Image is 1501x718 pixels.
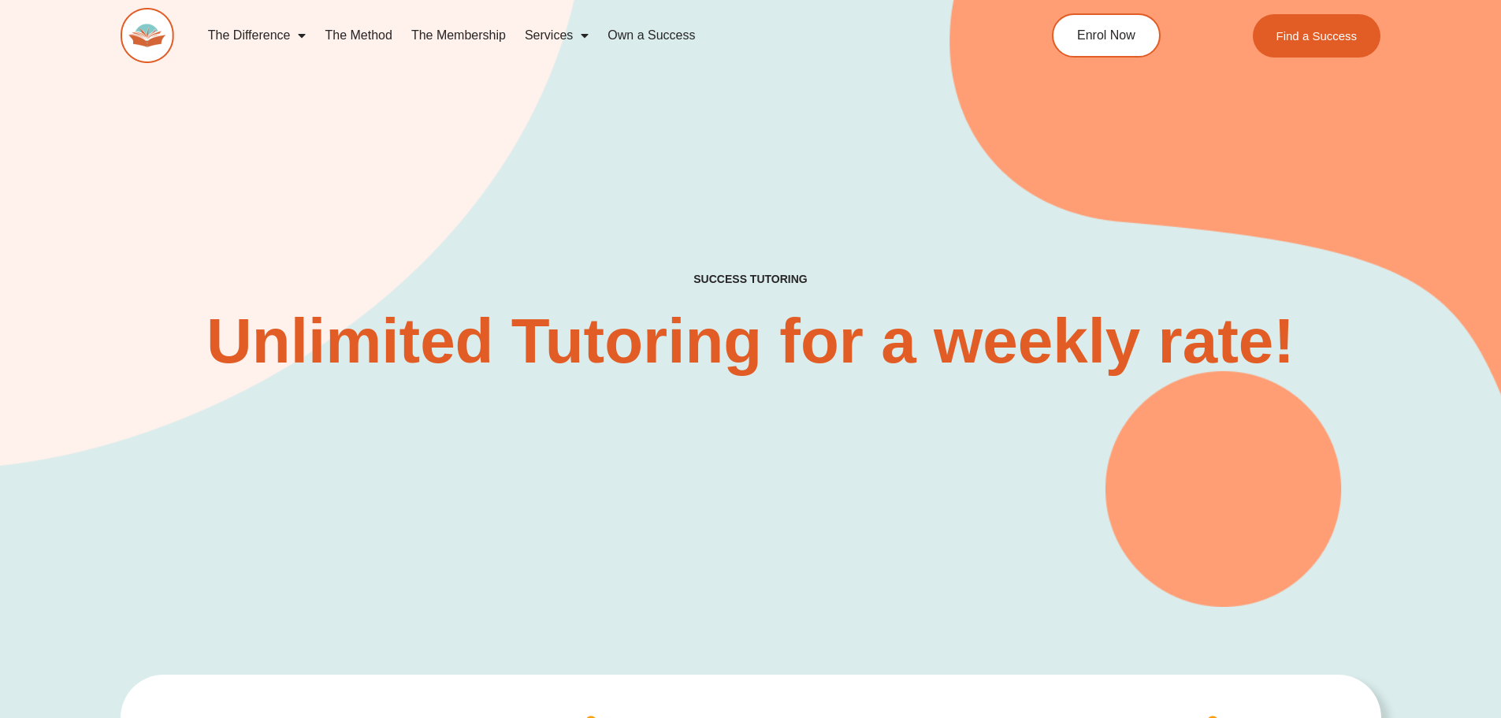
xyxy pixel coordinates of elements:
[1052,13,1161,58] a: Enrol Now
[515,17,598,54] a: Services
[199,17,316,54] a: The Difference
[1077,29,1135,42] span: Enrol Now
[598,17,704,54] a: Own a Success
[1276,30,1358,42] span: Find a Success
[564,273,938,286] h4: SUCCESS TUTORING​
[402,17,515,54] a: The Membership
[1253,14,1381,58] a: Find a Success
[202,310,1299,373] h2: Unlimited Tutoring for a weekly rate!
[315,17,401,54] a: The Method
[199,17,980,54] nav: Menu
